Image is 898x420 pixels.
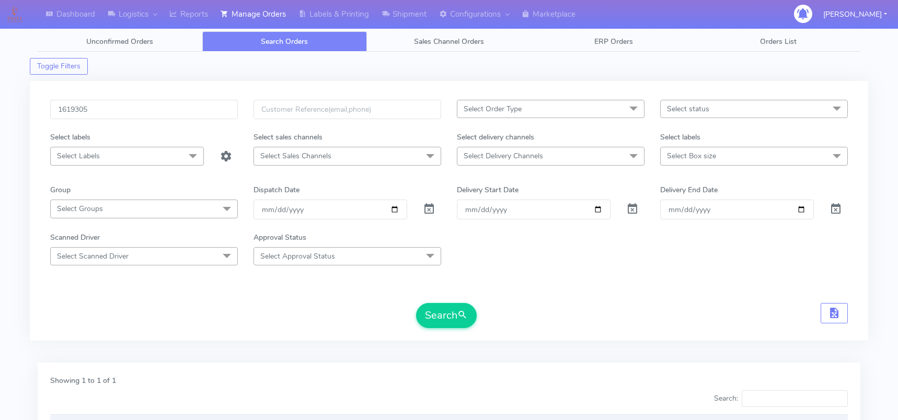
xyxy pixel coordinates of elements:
[464,104,522,114] span: Select Order Type
[38,31,860,52] ul: Tabs
[457,132,534,143] label: Select delivery channels
[414,37,484,46] span: Sales Channel Orders
[660,132,700,143] label: Select labels
[86,37,153,46] span: Unconfirmed Orders
[254,132,323,143] label: Select sales channels
[57,251,129,261] span: Select Scanned Driver
[457,184,519,195] label: Delivery Start Date
[261,37,308,46] span: Search Orders
[667,151,716,161] span: Select Box size
[50,100,238,119] input: Order Id
[660,184,718,195] label: Delivery End Date
[50,184,71,195] label: Group
[260,151,331,161] span: Select Sales Channels
[254,184,300,195] label: Dispatch Date
[30,58,88,75] button: Toggle Filters
[254,100,441,119] input: Customer Reference(email,phone)
[260,251,335,261] span: Select Approval Status
[760,37,797,46] span: Orders List
[594,37,633,46] span: ERP Orders
[57,151,100,161] span: Select Labels
[254,232,306,243] label: Approval Status
[815,4,895,25] button: [PERSON_NAME]
[464,151,543,161] span: Select Delivery Channels
[57,204,103,214] span: Select Groups
[50,232,100,243] label: Scanned Driver
[742,390,848,407] input: Search:
[667,104,709,114] span: Select status
[714,390,848,407] label: Search:
[50,132,90,143] label: Select labels
[50,375,116,386] label: Showing 1 to 1 of 1
[416,303,477,328] button: Search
